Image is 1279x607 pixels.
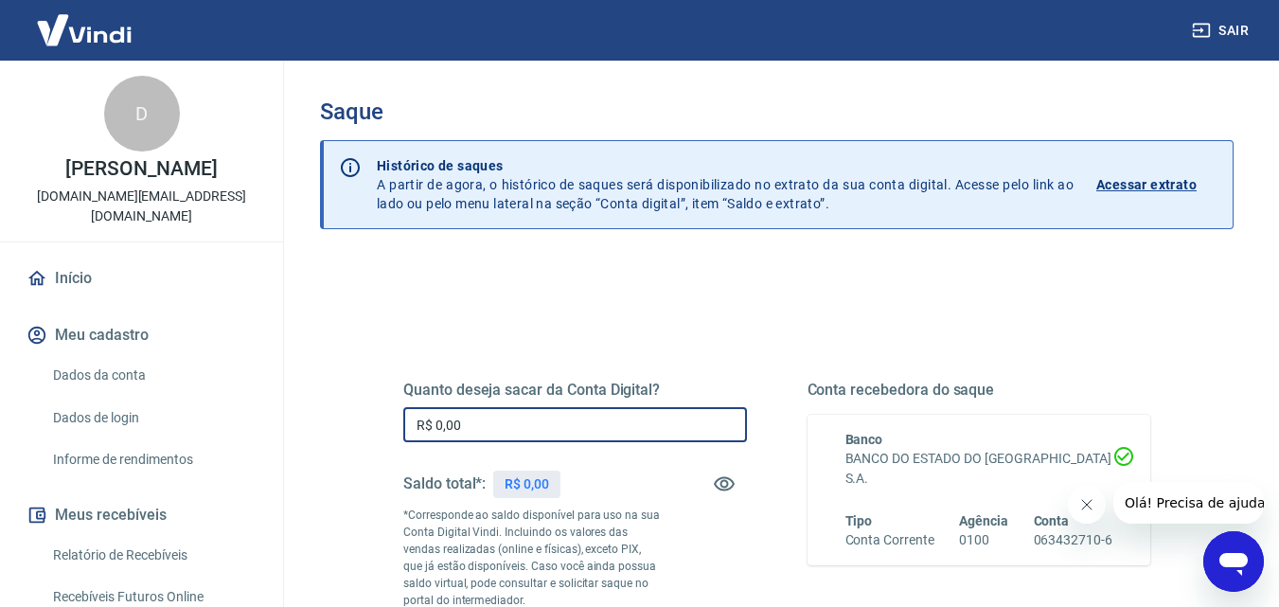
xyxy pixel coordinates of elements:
h6: BANCO DO ESTADO DO [GEOGRAPHIC_DATA] S.A. [845,449,1113,489]
a: Relatório de Recebíveis [45,536,260,575]
a: Início [23,258,260,299]
a: Dados da conta [45,356,260,395]
p: Acessar extrato [1096,175,1197,194]
button: Meus recebíveis [23,494,260,536]
h6: 063432710-6 [1034,530,1112,550]
div: D [104,76,180,152]
iframe: Fechar mensagem [1068,486,1106,524]
a: Informe de rendimentos [45,440,260,479]
span: Olá! Precisa de ajuda? [11,13,159,28]
span: Tipo [845,513,873,528]
h5: Saldo total*: [403,474,486,493]
button: Sair [1188,13,1256,48]
p: A partir de agora, o histórico de saques será disponibilizado no extrato da sua conta digital. Ac... [377,156,1074,213]
button: Meu cadastro [23,314,260,356]
p: [DOMAIN_NAME][EMAIL_ADDRESS][DOMAIN_NAME] [15,187,268,226]
h3: Saque [320,98,1234,125]
span: Banco [845,432,883,447]
a: Dados de login [45,399,260,437]
p: Histórico de saques [377,156,1074,175]
h5: Conta recebedora do saque [808,381,1151,400]
img: Vindi [23,1,146,59]
h5: Quanto deseja sacar da Conta Digital? [403,381,747,400]
p: R$ 0,00 [505,474,549,494]
h6: 0100 [959,530,1008,550]
span: Conta [1034,513,1070,528]
iframe: Botão para abrir a janela de mensagens [1203,531,1264,592]
iframe: Mensagem da empresa [1113,482,1264,524]
span: Agência [959,513,1008,528]
p: [PERSON_NAME] [65,159,217,179]
a: Acessar extrato [1096,156,1217,213]
h6: Conta Corrente [845,530,934,550]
